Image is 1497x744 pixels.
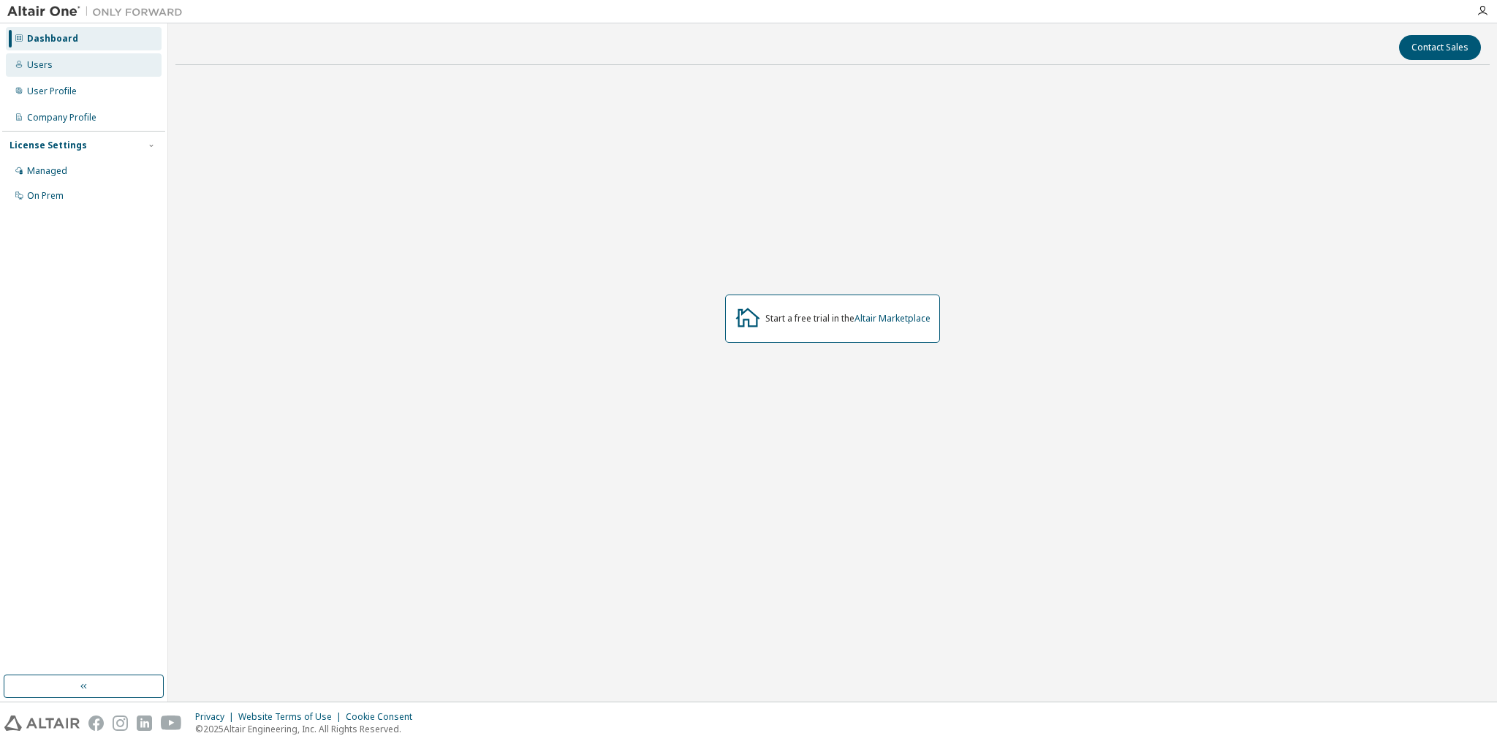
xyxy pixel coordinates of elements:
div: Managed [27,165,67,177]
img: linkedin.svg [137,715,152,731]
img: instagram.svg [113,715,128,731]
img: youtube.svg [161,715,182,731]
div: On Prem [27,190,64,202]
div: Cookie Consent [346,711,421,723]
div: License Settings [10,140,87,151]
div: Users [27,59,53,71]
div: User Profile [27,86,77,97]
div: Privacy [195,711,238,723]
a: Altair Marketplace [854,312,931,324]
div: Dashboard [27,33,78,45]
div: Company Profile [27,112,96,124]
p: © 2025 Altair Engineering, Inc. All Rights Reserved. [195,723,421,735]
div: Start a free trial in the [765,313,931,324]
img: Altair One [7,4,190,19]
img: facebook.svg [88,715,104,731]
div: Website Terms of Use [238,711,346,723]
img: altair_logo.svg [4,715,80,731]
button: Contact Sales [1399,35,1481,60]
